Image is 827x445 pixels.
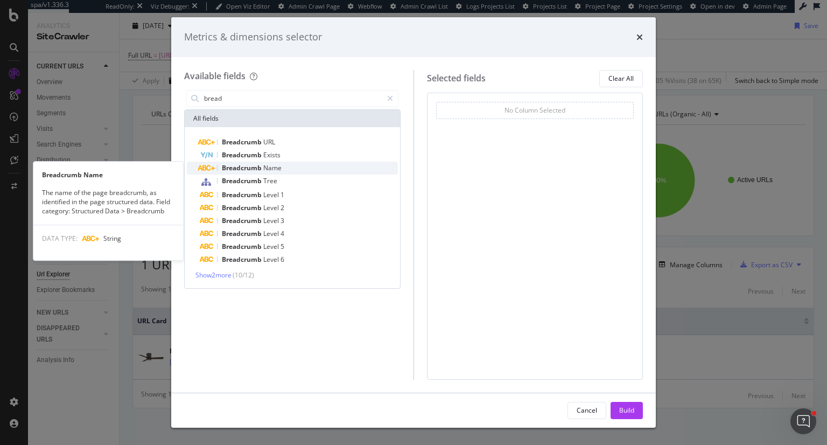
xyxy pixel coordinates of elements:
[281,229,284,238] span: 4
[222,229,263,238] span: Breadcrumb
[195,270,232,280] span: Show 2 more
[222,190,263,199] span: Breadcrumb
[281,242,284,251] span: 5
[619,406,634,415] div: Build
[427,72,486,85] div: Selected fields
[281,190,284,199] span: 1
[263,190,281,199] span: Level
[171,17,656,428] div: modal
[504,106,565,115] div: No Column Selected
[263,176,277,185] span: Tree
[281,255,284,264] span: 6
[185,110,400,127] div: All fields
[599,70,643,87] button: Clear All
[567,402,606,419] button: Cancel
[263,150,281,159] span: Exists
[281,216,284,225] span: 3
[608,74,634,83] div: Clear All
[222,203,263,212] span: Breadcrumb
[790,408,816,434] iframe: Intercom live chat
[222,216,263,225] span: Breadcrumb
[222,150,263,159] span: Breadcrumb
[203,91,382,107] input: Search by field name
[263,255,281,264] span: Level
[263,163,282,172] span: Name
[611,402,643,419] button: Build
[184,30,322,44] div: Metrics & dimensions selector
[184,70,246,82] div: Available fields
[263,137,275,147] span: URL
[263,216,281,225] span: Level
[222,255,263,264] span: Breadcrumb
[281,203,284,212] span: 2
[33,188,183,215] div: The name of the page breadcrumb, as identified in the page structured data. Field category: Struc...
[33,170,183,179] div: Breadcrumb Name
[222,163,263,172] span: Breadcrumb
[263,229,281,238] span: Level
[577,406,597,415] div: Cancel
[222,176,263,185] span: Breadcrumb
[222,242,263,251] span: Breadcrumb
[263,242,281,251] span: Level
[222,137,263,147] span: Breadcrumb
[233,270,254,280] span: ( 10 / 12 )
[263,203,281,212] span: Level
[636,30,643,44] div: times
